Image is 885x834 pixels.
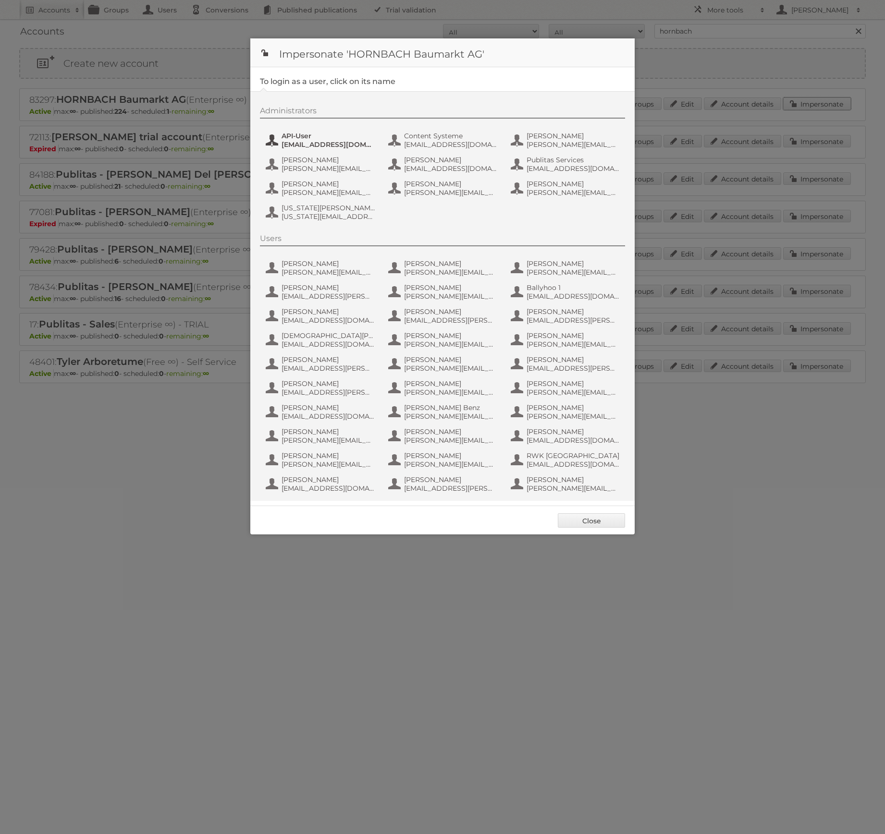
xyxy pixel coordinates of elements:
span: [PERSON_NAME] [527,427,620,436]
button: [DEMOGRAPHIC_DATA][PERSON_NAME] [EMAIL_ADDRESS][DOMAIN_NAME] [265,330,378,350]
span: [PERSON_NAME] [527,180,620,188]
span: [PERSON_NAME] [282,355,375,364]
button: [PERSON_NAME] [PERSON_NAME][EMAIL_ADDRESS][PERSON_NAME][PERSON_NAME][DOMAIN_NAME] [510,179,623,198]
span: [EMAIL_ADDRESS][PERSON_NAME][PERSON_NAME][DOMAIN_NAME] [527,316,620,325]
legend: To login as a user, click on its name [260,77,395,86]
span: [PERSON_NAME][EMAIL_ADDRESS][PERSON_NAME][PERSON_NAME][DOMAIN_NAME] [282,188,375,197]
button: Publitas Services [EMAIL_ADDRESS][DOMAIN_NAME] [510,155,623,174]
span: [EMAIL_ADDRESS][DOMAIN_NAME] [527,436,620,445]
button: [PERSON_NAME] [PERSON_NAME][EMAIL_ADDRESS][PERSON_NAME][DOMAIN_NAME] [510,378,623,398]
button: [PERSON_NAME] [PERSON_NAME][EMAIL_ADDRESS][DOMAIN_NAME] [387,330,500,350]
span: [PERSON_NAME][EMAIL_ADDRESS][PERSON_NAME][PERSON_NAME][DOMAIN_NAME] [527,188,620,197]
span: [PERSON_NAME] [527,132,620,140]
span: [PERSON_NAME] [282,451,375,460]
span: [DEMOGRAPHIC_DATA][PERSON_NAME] [282,331,375,340]
span: [PERSON_NAME] [282,283,375,292]
div: Users [260,234,625,246]
span: [EMAIL_ADDRESS][PERSON_NAME][PERSON_NAME][DOMAIN_NAME] [404,316,497,325]
span: [EMAIL_ADDRESS][DOMAIN_NAME] [527,292,620,301]
button: [PERSON_NAME] [EMAIL_ADDRESS][DOMAIN_NAME] [265,402,378,422]
button: [PERSON_NAME] [PERSON_NAME][EMAIL_ADDRESS][PERSON_NAME][DOMAIN_NAME] [387,282,500,302]
button: [PERSON_NAME] [PERSON_NAME][EMAIL_ADDRESS][DOMAIN_NAME] [387,179,500,198]
button: [PERSON_NAME] Benz [PERSON_NAME][EMAIL_ADDRESS][DOMAIN_NAME] [387,402,500,422]
button: [PERSON_NAME] [EMAIL_ADDRESS][DOMAIN_NAME] [387,155,500,174]
span: [EMAIL_ADDRESS][PERSON_NAME][PERSON_NAME][DOMAIN_NAME] [282,364,375,373]
span: [PERSON_NAME] [282,475,375,484]
button: [PERSON_NAME] [EMAIL_ADDRESS][PERSON_NAME][PERSON_NAME][DOMAIN_NAME] [265,354,378,374]
span: [PERSON_NAME] [282,379,375,388]
span: [PERSON_NAME] [282,259,375,268]
button: Content Systeme [EMAIL_ADDRESS][DOMAIN_NAME] [387,131,500,150]
span: [EMAIL_ADDRESS][PERSON_NAME][PERSON_NAME][DOMAIN_NAME] [282,292,375,301]
span: [EMAIL_ADDRESS][PERSON_NAME][DOMAIN_NAME] [404,484,497,493]
button: [PERSON_NAME] [PERSON_NAME][EMAIL_ADDRESS][DOMAIN_NAME] [387,354,500,374]
button: Ballyhoo 1 [EMAIL_ADDRESS][DOMAIN_NAME] [510,282,623,302]
span: [PERSON_NAME][EMAIL_ADDRESS][PERSON_NAME][DOMAIN_NAME] [527,140,620,149]
span: [PERSON_NAME] [527,403,620,412]
span: API-User [282,132,375,140]
span: [PERSON_NAME] Benz [404,403,497,412]
button: [PERSON_NAME] [EMAIL_ADDRESS][PERSON_NAME][PERSON_NAME][DOMAIN_NAME] [387,306,500,326]
button: [PERSON_NAME] [PERSON_NAME][EMAIL_ADDRESS][PERSON_NAME][DOMAIN_NAME] [510,258,623,278]
button: [US_STATE][PERSON_NAME] [US_STATE][EMAIL_ADDRESS][DOMAIN_NAME] [265,203,378,222]
button: [PERSON_NAME] [PERSON_NAME][EMAIL_ADDRESS][PERSON_NAME][PERSON_NAME][DOMAIN_NAME] [265,426,378,446]
span: [PERSON_NAME] [404,331,497,340]
button: [PERSON_NAME] [EMAIL_ADDRESS][PERSON_NAME][PERSON_NAME][DOMAIN_NAME] [510,306,623,326]
button: RWK [GEOGRAPHIC_DATA] [EMAIL_ADDRESS][DOMAIN_NAME] [510,450,623,470]
span: [PERSON_NAME][EMAIL_ADDRESS][PERSON_NAME][DOMAIN_NAME] [404,436,497,445]
span: [PERSON_NAME] [527,475,620,484]
span: [PERSON_NAME] [282,156,375,164]
button: [PERSON_NAME] [PERSON_NAME][EMAIL_ADDRESS][DOMAIN_NAME] [265,155,378,174]
span: [PERSON_NAME][EMAIL_ADDRESS][DOMAIN_NAME] [404,460,497,469]
button: [PERSON_NAME] [PERSON_NAME][EMAIL_ADDRESS][PERSON_NAME][DOMAIN_NAME] [265,450,378,470]
button: [PERSON_NAME] [EMAIL_ADDRESS][DOMAIN_NAME] [265,306,378,326]
span: [EMAIL_ADDRESS][DOMAIN_NAME] [282,412,375,421]
span: Ballyhoo 1 [527,283,620,292]
span: [PERSON_NAME] [527,307,620,316]
span: [EMAIL_ADDRESS][DOMAIN_NAME] [527,164,620,173]
span: [PERSON_NAME] [404,427,497,436]
span: [PERSON_NAME][EMAIL_ADDRESS][DOMAIN_NAME] [404,188,497,197]
button: [PERSON_NAME] [EMAIL_ADDRESS][PERSON_NAME][DOMAIN_NAME] [387,474,500,494]
button: [PERSON_NAME] [PERSON_NAME][EMAIL_ADDRESS][PERSON_NAME][DOMAIN_NAME] [387,378,500,398]
button: [PERSON_NAME] [EMAIL_ADDRESS][DOMAIN_NAME] [510,426,623,446]
span: [PERSON_NAME] [282,427,375,436]
button: [PERSON_NAME] [PERSON_NAME][EMAIL_ADDRESS][DOMAIN_NAME] [265,258,378,278]
button: API-User [EMAIL_ADDRESS][DOMAIN_NAME] [265,131,378,150]
span: [PERSON_NAME][EMAIL_ADDRESS][PERSON_NAME][PERSON_NAME][DOMAIN_NAME] [527,340,620,349]
span: [PERSON_NAME] [282,403,375,412]
button: [PERSON_NAME] [PERSON_NAME][EMAIL_ADDRESS][PERSON_NAME][PERSON_NAME][DOMAIN_NAME] [510,330,623,350]
span: [PERSON_NAME][EMAIL_ADDRESS][DOMAIN_NAME] [404,412,497,421]
button: [PERSON_NAME] [EMAIL_ADDRESS][PERSON_NAME][PERSON_NAME][DOMAIN_NAME] [265,378,378,398]
span: [EMAIL_ADDRESS][DOMAIN_NAME] [404,164,497,173]
span: [PERSON_NAME][EMAIL_ADDRESS][DOMAIN_NAME] [282,164,375,173]
button: [PERSON_NAME] [PERSON_NAME][EMAIL_ADDRESS][PERSON_NAME][PERSON_NAME][DOMAIN_NAME] [510,402,623,422]
span: [PERSON_NAME] [404,355,497,364]
span: [EMAIL_ADDRESS][DOMAIN_NAME] [404,140,497,149]
span: RWK [GEOGRAPHIC_DATA] [527,451,620,460]
button: [PERSON_NAME] [PERSON_NAME][EMAIL_ADDRESS][DOMAIN_NAME] [387,450,500,470]
span: [PERSON_NAME][EMAIL_ADDRESS][DOMAIN_NAME] [282,268,375,277]
span: [PERSON_NAME][EMAIL_ADDRESS][PERSON_NAME][DOMAIN_NAME] [404,292,497,301]
span: [PERSON_NAME] [404,379,497,388]
span: [PERSON_NAME] [404,156,497,164]
span: [PERSON_NAME] [404,283,497,292]
span: Content Systeme [404,132,497,140]
span: [PERSON_NAME] [404,180,497,188]
span: [EMAIL_ADDRESS][DOMAIN_NAME] [282,140,375,149]
span: [PERSON_NAME][EMAIL_ADDRESS][DOMAIN_NAME] [404,364,497,373]
span: [PERSON_NAME][EMAIL_ADDRESS][DOMAIN_NAME] [404,268,497,277]
span: [PERSON_NAME] [282,307,375,316]
span: [PERSON_NAME][EMAIL_ADDRESS][DOMAIN_NAME] [404,340,497,349]
span: [US_STATE][EMAIL_ADDRESS][DOMAIN_NAME] [282,212,375,221]
h1: Impersonate 'HORNBACH Baumarkt AG' [250,38,635,67]
span: [PERSON_NAME][EMAIL_ADDRESS][PERSON_NAME][DOMAIN_NAME] [527,484,620,493]
button: [PERSON_NAME] [PERSON_NAME][EMAIL_ADDRESS][PERSON_NAME][DOMAIN_NAME] [387,426,500,446]
button: [PERSON_NAME] [EMAIL_ADDRESS][PERSON_NAME][PERSON_NAME][DOMAIN_NAME] [510,354,623,374]
span: [EMAIL_ADDRESS][PERSON_NAME][PERSON_NAME][DOMAIN_NAME] [527,364,620,373]
span: [PERSON_NAME] [527,355,620,364]
span: [EMAIL_ADDRESS][PERSON_NAME][PERSON_NAME][DOMAIN_NAME] [282,388,375,397]
span: [PERSON_NAME][EMAIL_ADDRESS][PERSON_NAME][PERSON_NAME][DOMAIN_NAME] [527,412,620,421]
span: [PERSON_NAME] [527,379,620,388]
span: [PERSON_NAME] [282,180,375,188]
